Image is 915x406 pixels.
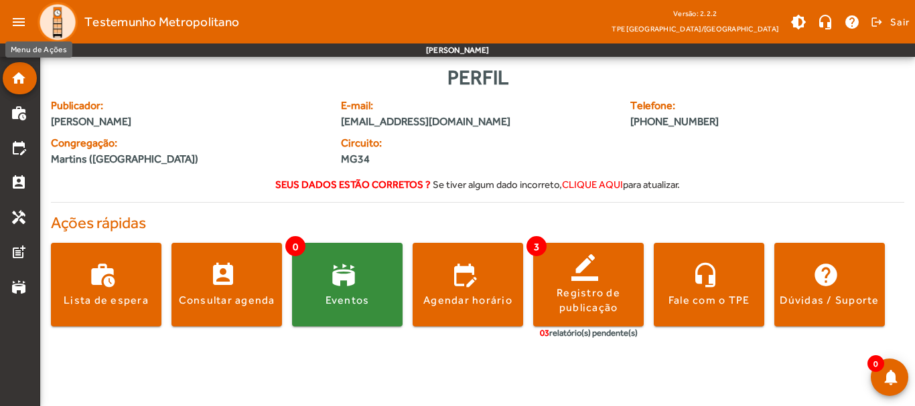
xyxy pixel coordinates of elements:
mat-icon: work_history [11,105,27,121]
div: Fale com o TPE [668,293,750,308]
mat-icon: home [11,70,27,86]
button: Agendar horário [413,243,523,326]
mat-icon: handyman [11,209,27,225]
strong: Seus dados estão corretos ? [275,179,431,190]
span: 0 [285,236,305,256]
div: relatório(s) pendente(s) [540,326,638,340]
mat-icon: post_add [11,244,27,260]
span: TPE [GEOGRAPHIC_DATA]/[GEOGRAPHIC_DATA] [612,22,778,35]
img: Logo TPE [38,2,78,42]
div: Consultar agenda [179,293,275,308]
mat-icon: edit_calendar [11,140,27,156]
span: Testemunho Metropolitano [84,11,239,33]
button: Dúvidas / Suporte [774,243,885,326]
button: Lista de espera [51,243,161,326]
span: Publicador: [51,98,325,114]
button: Fale com o TPE [654,243,764,326]
h4: Ações rápidas [51,213,904,233]
span: [EMAIL_ADDRESS][DOMAIN_NAME] [341,114,615,130]
span: Sair [890,11,910,33]
button: Sair [869,12,910,32]
span: 0 [867,355,884,372]
mat-icon: stadium [11,279,27,295]
div: Eventos [326,293,370,308]
button: Consultar agenda [171,243,282,326]
span: Se tiver algum dado incorreto, para atualizar. [433,179,680,190]
mat-icon: menu [5,9,32,35]
div: Versão: 2.2.2 [612,5,778,22]
span: E-mail: [341,98,615,114]
span: clique aqui [562,179,623,190]
span: 03 [540,328,549,338]
span: 3 [526,236,547,256]
div: Perfil [51,62,904,92]
span: Congregação: [51,135,325,151]
span: Martins ([GEOGRAPHIC_DATA]) [51,151,198,167]
div: Dúvidas / Suporte [780,293,879,308]
span: Telefone: [630,98,832,114]
div: Registro de publicação [533,286,644,316]
mat-icon: perm_contact_calendar [11,175,27,191]
span: MG34 [341,151,470,167]
a: Testemunho Metropolitano [32,2,239,42]
button: Registro de publicação [533,243,644,326]
div: Menu de Ações [5,41,72,58]
button: Eventos [292,243,403,326]
div: Agendar horário [423,293,512,308]
span: [PERSON_NAME] [51,114,325,130]
span: Circuito: [341,135,470,151]
div: Lista de espera [64,293,149,308]
span: [PHONE_NUMBER] [630,114,832,130]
